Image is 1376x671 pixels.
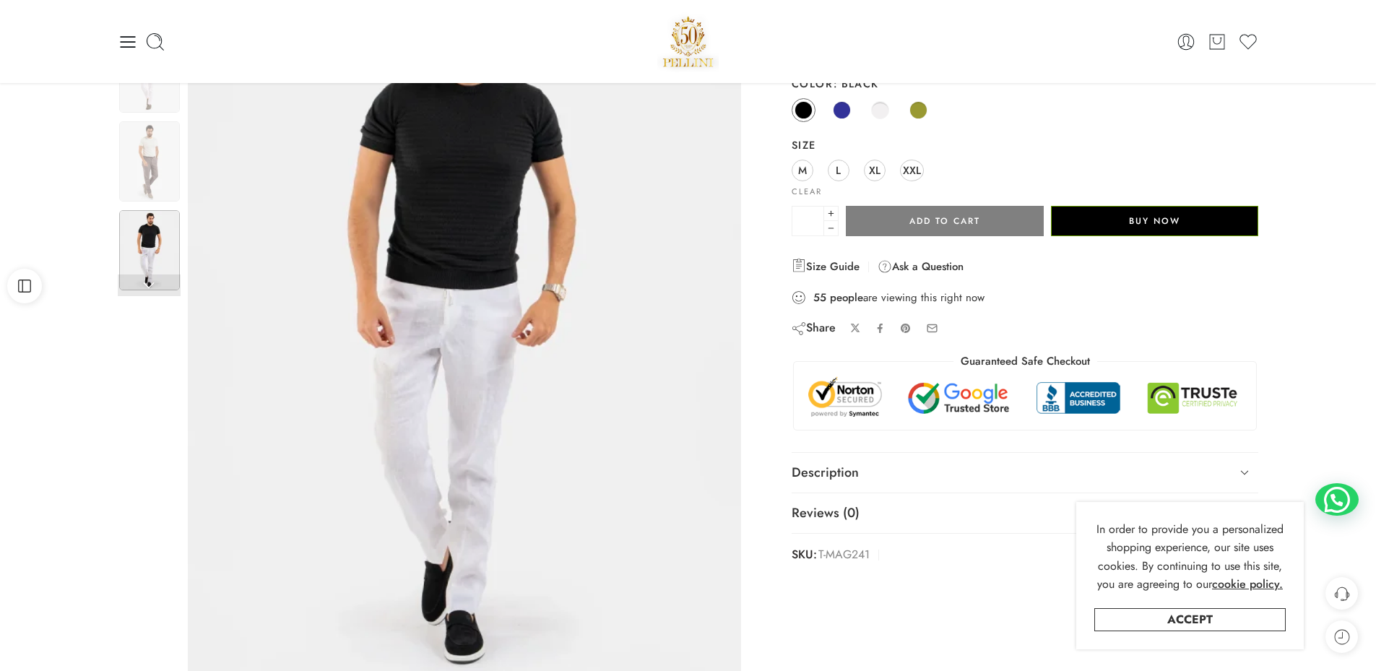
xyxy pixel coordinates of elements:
[805,376,1246,419] img: Trust
[864,160,886,181] a: XL
[657,11,719,72] img: Pellini
[900,323,912,334] a: Pin on Pinterest
[926,322,938,334] a: Email to your friends
[1094,608,1286,631] a: Accept
[792,320,836,336] div: Share
[830,290,863,305] strong: people
[813,290,826,305] strong: 55
[119,121,180,202] img: Artboard 16
[1212,575,1283,594] a: cookie policy.
[792,290,1259,306] div: are viewing this right now
[792,77,1259,91] label: Color
[953,354,1097,369] legend: Guaranteed Safe Checkout
[833,76,879,91] span: Black
[792,493,1259,534] a: Reviews (0)
[1238,32,1258,52] a: Wishlist
[792,258,860,275] a: Size Guide
[1207,32,1227,52] a: Cart
[850,323,861,334] a: Share on X
[792,188,822,196] a: Clear options
[875,323,886,334] a: Share on Facebook
[657,11,719,72] a: Pellini -
[792,160,813,181] a: M
[878,258,964,275] a: Ask a Question
[828,160,849,181] a: L
[792,138,1259,152] label: Size
[792,453,1259,493] a: Description
[798,160,807,180] span: M
[792,545,817,566] strong: SKU:
[792,206,824,236] input: Product quantity
[1096,521,1284,593] span: In order to provide you a personalized shopping experience, our site uses cookies. By continuing ...
[818,545,870,566] span: T-MAG241
[119,210,180,290] img: Artboard 16
[1176,32,1196,52] a: Login / Register
[903,160,921,180] span: XXL
[846,206,1044,236] button: Add to cart
[869,160,880,180] span: XL
[900,160,924,181] a: XXL
[836,160,841,180] span: L
[1051,206,1258,236] button: Buy Now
